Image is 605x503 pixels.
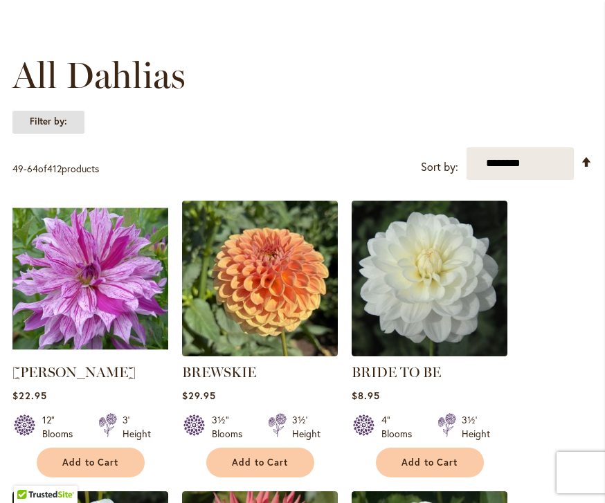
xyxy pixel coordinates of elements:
a: [PERSON_NAME] [12,364,136,381]
span: 64 [27,162,38,175]
span: Add to Cart [232,457,289,468]
div: 12" Blooms [42,413,82,441]
a: BREWSKIE [182,346,338,359]
img: BREWSKIE [182,201,338,356]
a: BRIDE TO BE [352,364,441,381]
span: All Dahlias [12,55,186,96]
div: 4" Blooms [381,413,421,441]
button: Add to Cart [376,448,484,477]
span: 412 [47,162,62,175]
div: 3½' Height [462,413,490,441]
span: $29.95 [182,389,216,402]
span: $22.95 [12,389,47,402]
div: 3' Height [123,413,151,441]
button: Add to Cart [206,448,314,477]
a: BREWSKIE [182,364,256,381]
span: 49 [12,162,24,175]
iframe: Launch Accessibility Center [10,454,49,493]
label: Sort by: [421,154,458,180]
div: 3½' Height [292,413,320,441]
a: Brandon Michael [12,346,168,359]
img: Brandon Michael [12,201,168,356]
img: BRIDE TO BE [352,201,507,356]
span: Add to Cart [62,457,119,468]
p: - of products [12,158,99,180]
span: Add to Cart [401,457,458,468]
strong: Filter by: [12,110,84,134]
span: $8.95 [352,389,380,402]
a: BRIDE TO BE [352,346,507,359]
button: Add to Cart [37,448,145,477]
div: 3½" Blooms [212,413,251,441]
